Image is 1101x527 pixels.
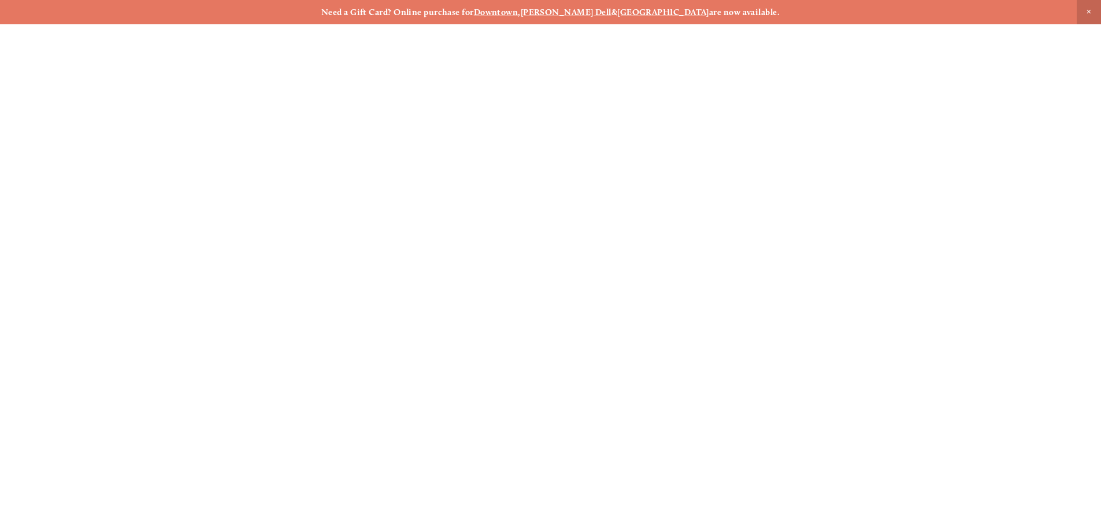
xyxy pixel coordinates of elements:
[521,7,611,17] a: [PERSON_NAME] Dell
[611,7,617,17] strong: &
[321,7,474,17] strong: Need a Gift Card? Online purchase for
[709,7,780,17] strong: are now available.
[617,7,709,17] a: [GEOGRAPHIC_DATA]
[474,7,518,17] a: Downtown
[518,7,520,17] strong: ,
